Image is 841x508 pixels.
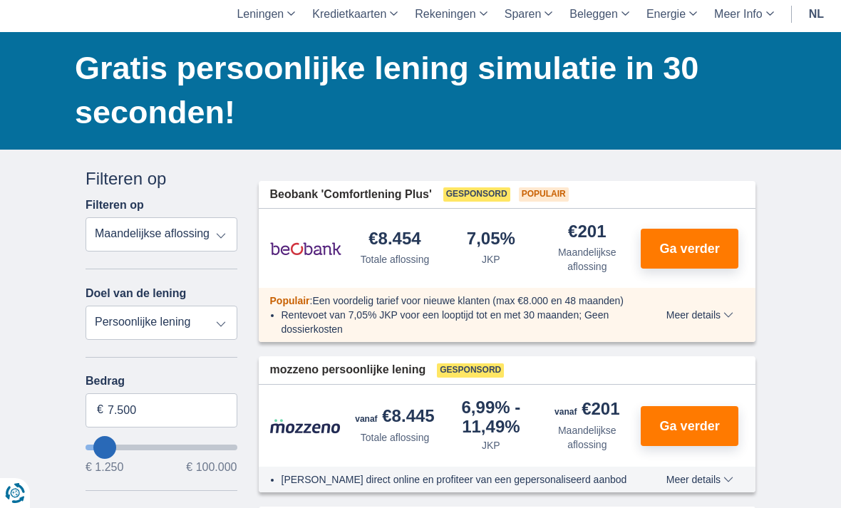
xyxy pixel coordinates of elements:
span: Ga verder [660,420,720,432]
li: Rentevoet van 7,05% JKP voor een looptijd tot en met 30 maanden; Geen dossierkosten [282,308,636,336]
div: Maandelijkse aflossing [545,245,629,274]
span: € 1.250 [86,462,123,473]
button: Ga verder [641,229,738,269]
img: product.pl.alt Beobank [270,231,341,266]
div: €8.445 [355,408,434,427]
h1: Gratis persoonlijke lening simulatie in 30 seconden! [75,46,755,135]
span: mozzeno persoonlijke lening [270,362,426,378]
label: Doel van de lening [86,287,186,300]
img: product.pl.alt Mozzeno [270,418,341,434]
div: €201 [568,223,606,242]
span: Populair [270,295,310,306]
div: 7,05% [467,230,515,249]
span: Meer details [666,310,733,320]
div: JKP [482,438,500,452]
span: Gesponsord [437,363,504,378]
div: 6,99% [448,399,533,435]
span: Populair [519,187,569,202]
div: Totale aflossing [361,252,430,266]
span: Ga verder [660,242,720,255]
div: : [259,294,647,308]
span: Een voordelig tarief voor nieuwe klanten (max €8.000 en 48 maanden) [312,295,624,306]
li: [PERSON_NAME] direct online en profiteer van een gepersonaliseerd aanbod [282,472,636,487]
div: Totale aflossing [361,430,430,445]
button: Meer details [656,309,744,321]
div: €201 [554,400,619,420]
button: Ga verder [641,406,738,446]
div: €8.454 [368,230,420,249]
span: Meer details [666,475,733,484]
div: Maandelijkse aflossing [545,423,629,452]
label: Filteren op [86,199,144,212]
span: € 100.000 [186,462,237,473]
button: Meer details [656,474,744,485]
div: JKP [482,252,500,266]
input: wantToBorrow [86,445,237,450]
span: Beobank 'Comfortlening Plus' [270,187,432,203]
span: Gesponsord [443,187,510,202]
label: Bedrag [86,375,237,388]
span: € [97,402,103,418]
div: Filteren op [86,167,237,191]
